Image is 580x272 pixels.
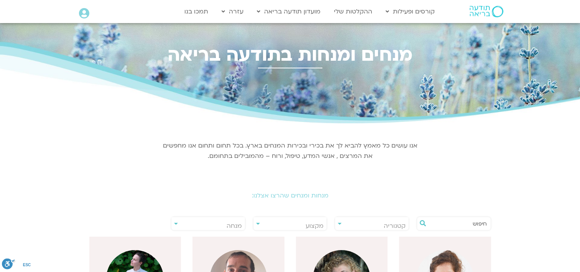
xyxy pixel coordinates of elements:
[162,141,419,161] p: אנו עושים כל מאמץ להביא לך את בכירי ובכירות המנחים בארץ. בכל תחום ותחום אנו מחפשים את המרצים , אנ...
[253,4,324,19] a: מועדון תודעה בריאה
[218,4,247,19] a: עזרה
[227,222,242,230] span: מנחה
[306,222,324,230] span: מקצוע
[76,44,505,65] h2: מנחים ומנחות בתודעה בריאה
[382,4,439,19] a: קורסים ופעילות
[470,6,503,17] img: תודעה בריאה
[181,4,212,19] a: תמכו בנו
[76,192,505,199] h2: מנחות ומנחים שהרצו אצלנו:
[330,4,376,19] a: ההקלטות שלי
[429,217,487,230] input: חיפוש
[384,222,406,230] span: קטגוריה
